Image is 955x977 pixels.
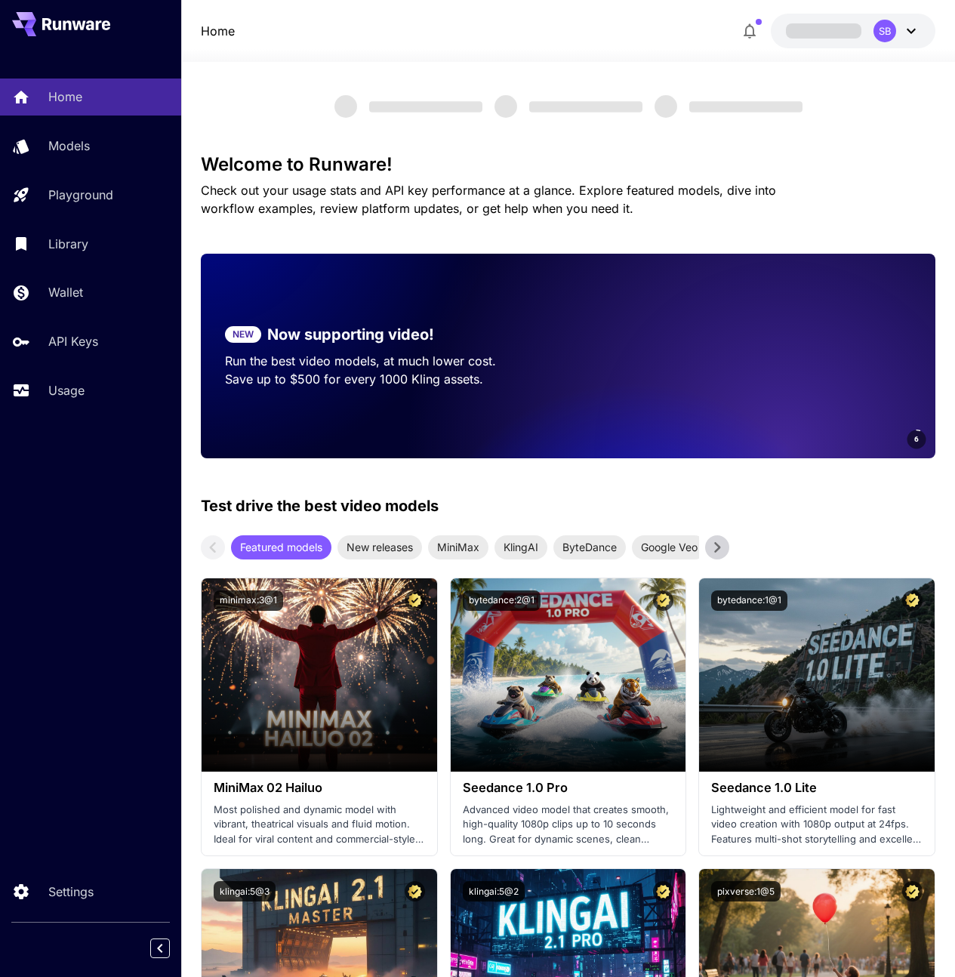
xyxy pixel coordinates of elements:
[337,535,422,559] div: New releases
[553,539,626,555] span: ByteDance
[267,323,434,346] p: Now supporting video!
[201,495,439,517] p: Test drive the best video models
[451,578,686,772] img: alt
[699,578,935,772] img: alt
[48,186,113,204] p: Playground
[653,590,673,611] button: Certified Model – Vetted for best performance and includes a commercial license.
[653,881,673,901] button: Certified Model – Vetted for best performance and includes a commercial license.
[201,183,776,216] span: Check out your usage stats and API key performance at a glance. Explore featured models, dive int...
[463,881,525,901] button: klingai:5@2
[337,539,422,555] span: New releases
[201,22,235,40] nav: breadcrumb
[494,535,547,559] div: KlingAI
[214,881,276,901] button: klingai:5@3
[902,590,923,611] button: Certified Model – Vetted for best performance and includes a commercial license.
[463,781,674,795] h3: Seedance 1.0 Pro
[201,154,936,175] h3: Welcome to Runware!
[48,88,82,106] p: Home
[463,590,541,611] button: bytedance:2@1
[233,328,254,341] p: NEW
[214,781,425,795] h3: MiniMax 02 Hailuo
[711,881,781,901] button: pixverse:1@5
[201,22,235,40] a: Home
[214,590,283,611] button: minimax:3@1
[553,535,626,559] div: ByteDance
[48,381,85,399] p: Usage
[494,539,547,555] span: KlingAI
[711,590,787,611] button: bytedance:1@1
[711,803,923,847] p: Lightweight and efficient model for fast video creation with 1080p output at 24fps. Features mult...
[214,803,425,847] p: Most polished and dynamic model with vibrant, theatrical visuals and fluid motion. Ideal for vira...
[225,352,544,370] p: Run the best video models, at much lower cost.
[48,283,83,301] p: Wallet
[405,590,425,611] button: Certified Model – Vetted for best performance and includes a commercial license.
[231,535,331,559] div: Featured models
[711,781,923,795] h3: Seedance 1.0 Lite
[48,137,90,155] p: Models
[231,539,331,555] span: Featured models
[162,935,181,962] div: Collapse sidebar
[428,539,488,555] span: MiniMax
[150,938,170,958] button: Collapse sidebar
[48,332,98,350] p: API Keys
[902,881,923,901] button: Certified Model – Vetted for best performance and includes a commercial license.
[428,535,488,559] div: MiniMax
[225,370,544,388] p: Save up to $500 for every 1000 Kling assets.
[873,20,896,42] div: SB
[202,578,437,772] img: alt
[771,14,935,48] button: SB
[632,535,707,559] div: Google Veo
[48,883,94,901] p: Settings
[48,235,88,253] p: Library
[914,433,919,445] span: 6
[405,881,425,901] button: Certified Model – Vetted for best performance and includes a commercial license.
[632,539,707,555] span: Google Veo
[463,803,674,847] p: Advanced video model that creates smooth, high-quality 1080p clips up to 10 seconds long. Great f...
